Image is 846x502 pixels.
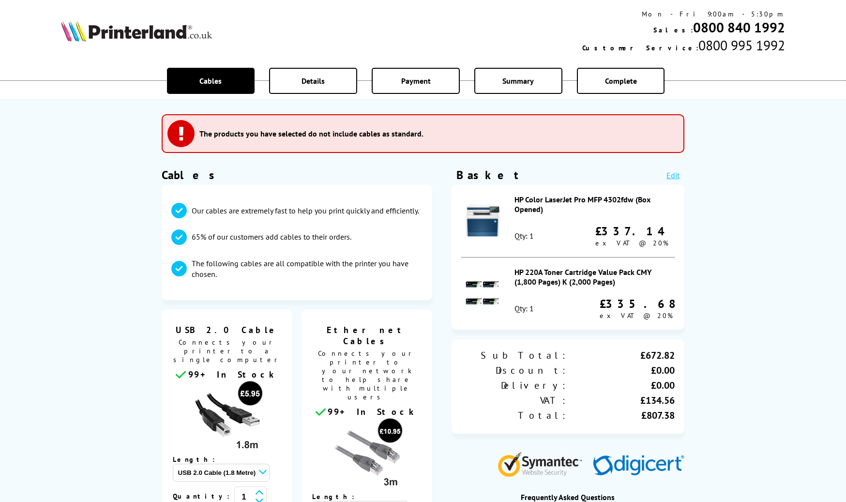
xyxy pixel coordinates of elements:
span: Payment [401,76,431,86]
a: 0800 840 1992 [693,18,785,36]
img: HP 220A Toner Cartridge Value Pack CMY (1,800 Pages) K (2,000 Pages) [466,276,499,310]
span: 99+ In Stock [328,406,418,417]
div: Total: [461,409,568,422]
img: usb cable [191,380,263,453]
span: Cables [199,76,222,86]
span: Length: [173,455,225,464]
span: 99+ In Stock [188,369,278,380]
a: Edit [666,170,680,180]
div: Qty: 1 [514,231,534,241]
p: The following cables are all compatible with the printer you have chosen. [192,258,423,280]
span: Quantity: [173,492,234,501]
img: Symantec Website Security [498,449,589,477]
div: £807.38 [568,409,675,422]
img: Ethernet cable [331,418,403,490]
div: £335.68 [600,296,675,311]
span: Connects your printer to a single computer [166,335,287,369]
h3: The products you have selected do not include cables as standard. [199,129,423,138]
h1: Cables [162,167,432,183]
span: Connects your printer to your network to help share with multiple users [306,347,427,406]
span: ex VAT @ 20% [600,311,673,320]
img: Printerland Logo [61,20,212,42]
span: Sales: [653,26,693,34]
div: VAT: [461,394,568,407]
span: Length: [312,492,364,501]
span: Ethernet Cables [309,324,425,347]
span: Details [302,76,325,86]
span: Summary [502,76,534,86]
div: Frequently Asked Questions [452,492,684,502]
div: £672.82 [568,349,675,362]
span: 0800 995 1992 [698,36,785,54]
div: Delivery: [461,379,568,392]
div: £337.14 [595,224,675,239]
p: Our cables are extremely fast to help you print quickly and efficiently. [192,205,419,216]
span: Complete [605,76,637,86]
img: HP Color LaserJet Pro MFP 4302fdw (Box Opened) [466,203,499,237]
div: Sub Total: [461,349,568,362]
span: ex VAT @ 20% [595,239,668,247]
p: 65% of our customers add cables to their orders. [192,231,351,242]
div: HP 220A Toner Cartridge Value Pack CMY (1,800 Pages) K (2,000 Pages) [514,267,675,287]
div: Qty: 1 [514,304,534,313]
div: Discount: [461,364,568,377]
div: Basket [456,167,519,183]
span: Customer Service: [582,44,698,52]
div: HP Color LaserJet Pro MFP 4302fdw (Box Opened) [514,195,675,214]
div: £0.00 [568,364,675,377]
div: £0.00 [568,379,675,392]
span: USB 2.0 Cable [169,324,285,335]
div: Mon - Fri 9:00am - 5:30pm [582,10,785,18]
img: Digicert [593,455,684,477]
div: £134.56 [568,394,675,407]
